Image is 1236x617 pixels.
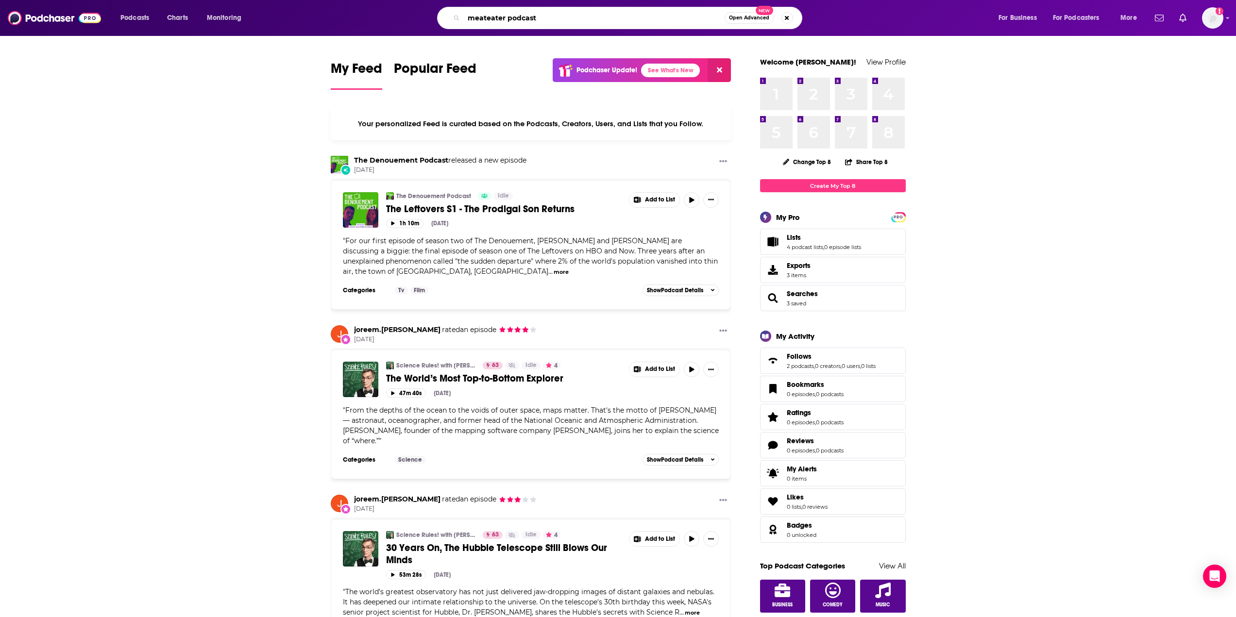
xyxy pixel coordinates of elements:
button: Show More Button [703,531,719,547]
span: Exports [787,261,811,270]
span: Idle [498,191,509,201]
span: Exports [763,263,783,277]
span: From the depths of the ocean to the voids of outer space, maps matter. That's the motto of [PERSO... [343,406,719,445]
span: Comedy [823,602,843,608]
button: Show More Button [715,495,731,507]
a: Science Rules! with [PERSON_NAME] [396,531,476,539]
a: Welcome [PERSON_NAME]! [760,57,856,67]
div: New Rating [340,504,351,515]
span: Music [876,602,890,608]
span: PRO [893,214,904,221]
a: My Alerts [760,460,906,486]
img: Science Rules! with Bill Nye [386,531,394,539]
button: Show More Button [715,156,731,168]
span: Bookmarks [787,380,824,389]
button: open menu [1047,10,1114,26]
a: Idle [522,362,541,369]
span: 0 items [787,475,817,482]
span: 3 items [787,272,811,279]
span: Business [772,602,793,608]
a: Ratings [763,410,783,424]
img: 30 Years On, The Hubble Telescope Still Blows Our Minds [343,531,378,567]
span: For our first episode of season two of The Denouement, [PERSON_NAME] and [PERSON_NAME] are discus... [343,236,718,276]
span: ... [548,267,553,276]
a: Badges [763,523,783,536]
span: My Alerts [787,465,817,473]
span: Logged in as ei1745 [1202,7,1223,29]
a: Lists [763,235,783,249]
span: [DATE] [354,505,537,513]
a: The Denouement Podcast [354,156,448,165]
a: 2 podcasts [787,363,814,369]
img: User Profile [1202,7,1223,29]
img: The Denouement Podcast [331,156,348,173]
a: Show notifications dropdown [1151,10,1168,26]
span: , [814,363,815,369]
a: See What's New [641,64,700,77]
span: The World’s Most Top-to-Bottom Explorer [386,372,563,384]
span: For Podcasters [1053,11,1100,25]
span: " " [343,406,719,445]
span: Follows [787,352,812,361]
span: an episode [440,495,496,503]
span: , [860,363,861,369]
div: [DATE] [431,220,448,227]
span: The Leftovers S1 - The Prodigal Son Returns [386,203,575,215]
span: Searches [760,285,906,311]
span: Podcasts [120,11,149,25]
a: Searches [787,289,818,298]
a: Reviews [787,436,844,445]
img: The Leftovers S1 - The Prodigal Son Returns [343,192,378,228]
a: Bookmarks [787,380,844,389]
a: Reviews [763,438,783,452]
a: Bookmarks [763,382,783,396]
h3: released a new episode [354,156,526,165]
button: Show More Button [703,192,719,208]
button: 4 [543,531,560,539]
a: 63 [483,531,503,539]
a: Business [760,580,806,613]
a: 30 Years On, The Hubble Telescope Still Blows Our Minds [386,542,622,566]
div: Your personalized Feed is curated based on the Podcasts, Creators, Users, and Lists that you Follow. [331,107,731,140]
a: Show notifications dropdown [1175,10,1190,26]
img: joreem.mcmillan [331,325,348,343]
button: open menu [1114,10,1149,26]
a: 0 episode lists [824,244,861,250]
a: Lists [787,233,861,242]
button: more [554,268,569,276]
a: The Denouement Podcast [386,192,394,200]
span: More [1120,11,1137,25]
div: New Episode [340,165,351,175]
a: 3 saved [787,300,806,307]
div: Search podcasts, credits, & more... [446,7,812,29]
img: Podchaser - Follow, Share and Rate Podcasts [8,9,101,27]
a: View All [879,561,906,570]
span: Likes [787,493,804,501]
a: Comedy [810,580,856,613]
button: Show profile menu [1202,7,1223,29]
button: Change Top 8 [777,156,837,168]
span: " [343,587,714,617]
a: 0 episodes [787,447,815,454]
a: 4 podcast lists [787,244,823,250]
a: The World’s Most Top-to-Bottom Explorer [386,372,622,384]
a: My Feed [331,60,382,90]
span: 63 [492,530,499,540]
button: open menu [200,10,254,26]
span: Ratings [787,408,811,417]
button: Show More Button [629,532,680,546]
a: Searches [763,291,783,305]
span: Lists [787,233,801,242]
div: [DATE] [434,390,451,397]
a: joreem.mcmillan [354,495,440,503]
a: 0 unlocked [787,532,816,538]
span: Add to List [645,535,675,543]
div: My Activity [776,332,814,341]
span: [DATE] [354,335,537,344]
